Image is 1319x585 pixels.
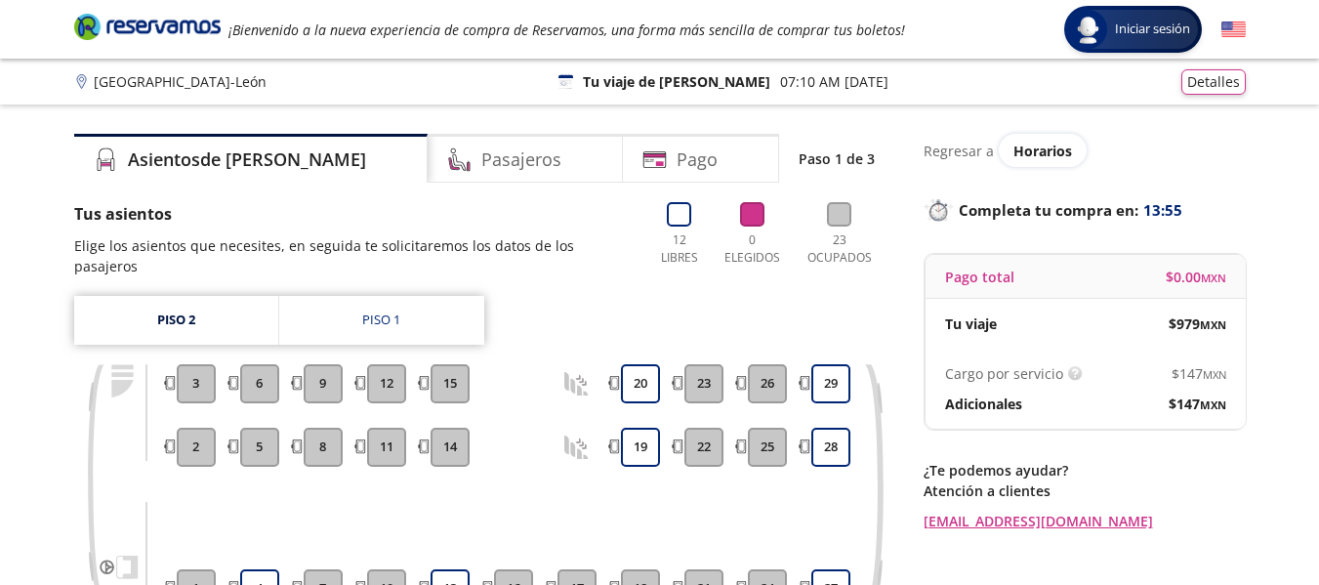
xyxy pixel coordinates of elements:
button: 11 [367,428,406,467]
h4: Pago [677,146,718,173]
p: Cargo por servicio [945,363,1063,384]
button: 22 [684,428,723,467]
p: Tu viaje de [PERSON_NAME] [583,71,770,92]
p: ¿Te podemos ayudar? [924,460,1246,481]
button: 8 [304,428,343,467]
button: English [1221,18,1246,42]
p: Atención a clientes [924,481,1246,501]
p: Adicionales [945,394,1022,414]
small: MXN [1200,317,1226,332]
i: Brand Logo [74,12,221,41]
span: $ 979 [1169,313,1226,334]
button: 25 [748,428,787,467]
h4: Pasajeros [481,146,561,173]
button: 14 [431,428,470,467]
button: 3 [177,364,216,403]
button: 12 [367,364,406,403]
button: Detalles [1181,69,1246,95]
button: 9 [304,364,343,403]
button: 20 [621,364,660,403]
p: 23 Ocupados [800,231,880,267]
span: Iniciar sesión [1107,20,1198,39]
span: Horarios [1013,142,1072,160]
a: Piso 2 [74,296,278,345]
p: 12 Libres [653,231,706,267]
p: [GEOGRAPHIC_DATA] - León [94,71,267,92]
a: [EMAIL_ADDRESS][DOMAIN_NAME] [924,511,1246,531]
p: Tus asientos [74,202,634,226]
span: $ 0.00 [1166,267,1226,287]
p: Paso 1 de 3 [799,148,875,169]
button: 15 [431,364,470,403]
p: Elige los asientos que necesites, en seguida te solicitaremos los datos de los pasajeros [74,235,634,276]
button: 28 [811,428,850,467]
button: 23 [684,364,723,403]
button: 6 [240,364,279,403]
span: $ 147 [1169,394,1226,414]
small: MXN [1201,271,1226,285]
small: MXN [1200,397,1226,412]
p: 07:10 AM [DATE] [780,71,888,92]
p: Regresar a [924,141,994,161]
button: 2 [177,428,216,467]
em: ¡Bienvenido a la nueva experiencia de compra de Reservamos, una forma más sencilla de comprar tus... [228,21,905,39]
a: Piso 1 [279,296,484,345]
p: Completa tu compra en : [924,196,1246,224]
span: $ 147 [1172,363,1226,384]
button: 19 [621,428,660,467]
p: Tu viaje [945,313,997,334]
iframe: Messagebird Livechat Widget [1206,472,1299,565]
small: MXN [1203,367,1226,382]
p: 0 Elegidos [721,231,785,267]
button: 26 [748,364,787,403]
button: 5 [240,428,279,467]
a: Brand Logo [74,12,221,47]
div: Regresar a ver horarios [924,134,1246,167]
button: 29 [811,364,850,403]
p: Pago total [945,267,1014,287]
h4: Asientos de [PERSON_NAME] [128,146,366,173]
span: 13:55 [1143,199,1182,222]
div: Piso 1 [362,311,400,330]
